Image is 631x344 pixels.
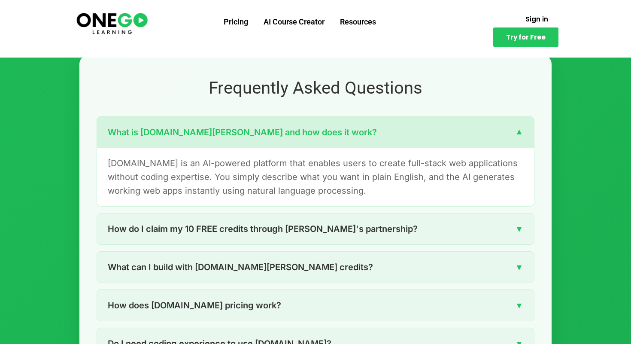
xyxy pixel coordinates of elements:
h2: Frequently Asked Questions [97,77,534,99]
span: How do I claim my 10 FREE credits through [PERSON_NAME]'s partnership? [108,222,418,236]
span: Try for Free [506,34,546,40]
span: ▼ [515,299,523,312]
span: What is [DOMAIN_NAME][PERSON_NAME] and how does it work? [108,125,377,139]
a: AI Course Creator [256,11,332,33]
span: ▼ [515,261,523,274]
a: Sign in [515,11,558,27]
span: Sign in [525,16,548,22]
a: Resources [332,11,384,33]
span: ▼ [515,222,523,236]
p: [DOMAIN_NAME] is an AI-powered platform that enables users to create full-stack web applications ... [108,156,523,198]
span: What can I build with [DOMAIN_NAME][PERSON_NAME] credits? [108,260,373,274]
a: Pricing [216,11,256,33]
a: Try for Free [493,27,558,47]
span: ▼ [515,126,523,139]
span: How does [DOMAIN_NAME] pricing work? [108,298,281,312]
